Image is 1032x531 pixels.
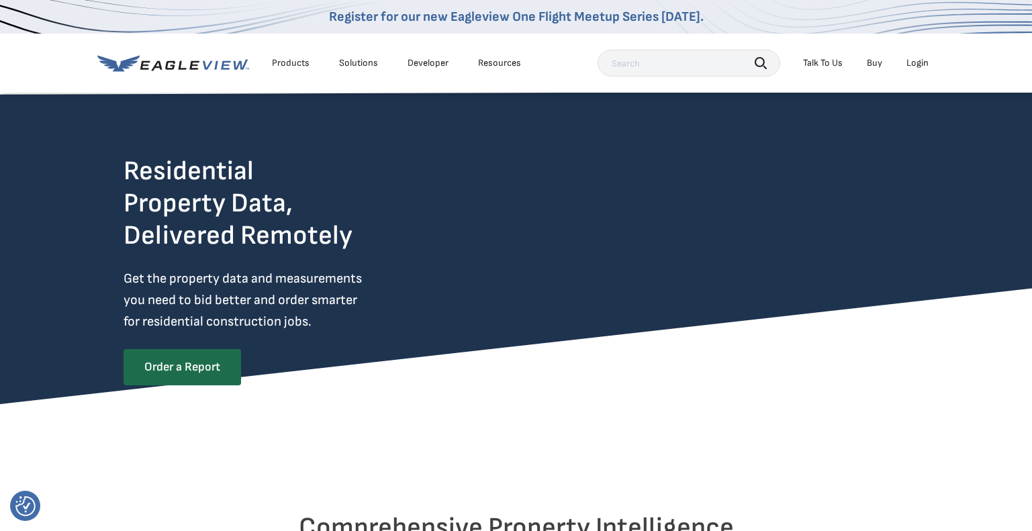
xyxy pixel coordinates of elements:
[408,57,449,69] a: Developer
[906,57,929,69] div: Login
[124,268,418,332] p: Get the property data and measurements you need to bid better and order smarter for residential c...
[478,57,521,69] div: Resources
[15,496,36,516] img: Revisit consent button
[329,9,704,25] a: Register for our new Eagleview One Flight Meetup Series [DATE].
[867,57,882,69] a: Buy
[124,155,353,252] h2: Residential Property Data, Delivered Remotely
[15,496,36,516] button: Consent Preferences
[598,50,780,77] input: Search
[124,349,241,385] a: Order a Report
[339,57,378,69] div: Solutions
[803,57,843,69] div: Talk To Us
[272,57,310,69] div: Products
